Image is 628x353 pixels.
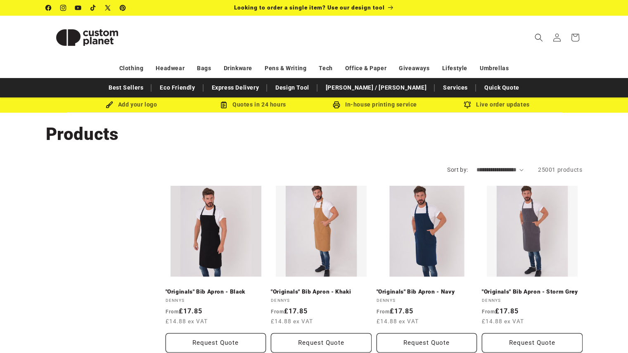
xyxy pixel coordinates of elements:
[464,101,471,109] img: Order updates
[234,4,385,11] span: Looking to order a single item? Use our design tool
[192,100,314,110] div: Quotes in 24 hours
[156,61,185,76] a: Headwear
[166,333,266,353] : Request Quote
[220,101,228,109] img: Order Updates Icon
[156,81,199,95] a: Eco Friendly
[439,81,472,95] a: Services
[482,288,583,296] a: "Originals" Bib Apron - Storm Grey
[482,333,583,353] : Request Quote
[106,101,113,109] img: Brush Icon
[208,81,263,95] a: Express Delivery
[43,16,131,59] a: Custom Planet
[319,61,332,76] a: Tech
[442,61,467,76] a: Lifestyle
[197,61,211,76] a: Bags
[436,100,558,110] div: Live order updates
[271,288,372,296] a: "Originals" Bib Apron - Khaki
[480,81,524,95] a: Quick Quote
[377,288,477,296] a: "Originals" Bib Apron - Navy
[71,100,192,110] div: Add your logo
[119,61,144,76] a: Clothing
[224,61,252,76] a: Drinkware
[314,100,436,110] div: In-house printing service
[46,123,583,145] h1: Products
[166,288,266,296] a: "Originals" Bib Apron - Black
[530,28,548,47] summary: Search
[46,19,128,56] img: Custom Planet
[345,61,386,76] a: Office & Paper
[447,166,468,173] label: Sort by:
[271,333,372,353] : Request Quote
[271,81,313,95] a: Design Tool
[333,101,340,109] img: In-house printing
[265,61,306,76] a: Pens & Writing
[104,81,147,95] a: Best Sellers
[538,166,582,173] span: 25001 products
[480,61,509,76] a: Umbrellas
[399,61,429,76] a: Giveaways
[377,333,477,353] : Request Quote
[587,313,628,353] iframe: Chat Widget
[322,81,431,95] a: [PERSON_NAME] / [PERSON_NAME]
